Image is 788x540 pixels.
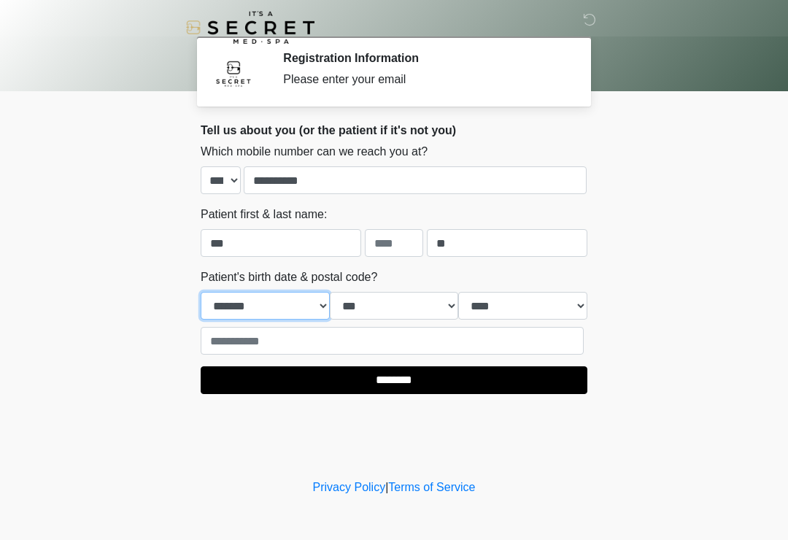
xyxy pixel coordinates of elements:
label: Patient's birth date & postal code? [201,269,377,286]
a: | [385,481,388,493]
img: Agent Avatar [212,51,255,95]
h2: Registration Information [283,51,565,65]
img: It's A Secret Med Spa Logo [186,11,314,44]
a: Privacy Policy [313,481,386,493]
label: Patient first & last name: [201,206,327,223]
h2: Tell us about you (or the patient if it's not you) [201,123,587,137]
a: Terms of Service [388,481,475,493]
div: Please enter your email [283,71,565,88]
label: Which mobile number can we reach you at? [201,143,428,161]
